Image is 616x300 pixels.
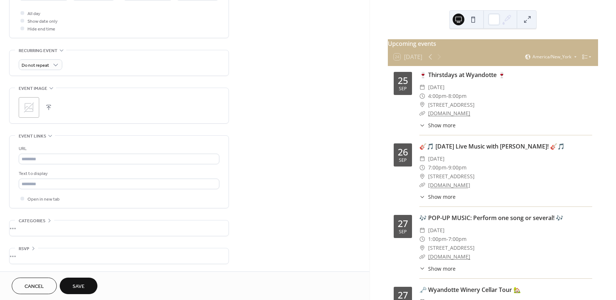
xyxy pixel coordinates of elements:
[419,121,425,129] div: ​
[10,220,229,236] div: •••
[12,278,57,294] button: Cancel
[19,245,29,253] span: RSVP
[10,248,229,264] div: •••
[428,182,470,189] a: [DOMAIN_NAME]
[419,286,521,294] a: 🗝️ Wyandotte Winery Cellar Tour 🏡
[19,170,218,178] div: Text to display
[428,121,456,129] span: Show more
[428,265,456,272] span: Show more
[428,235,446,244] span: 1:00pm
[419,71,505,79] a: 🍷 Thirstdays at Wyandotte 🍷
[22,61,49,70] span: Do not repeat
[446,92,448,100] span: -
[419,193,425,201] div: ​
[19,217,45,225] span: Categories
[448,235,467,244] span: 7:00pm
[419,172,425,181] div: ​
[428,110,470,117] a: [DOMAIN_NAME]
[428,92,446,100] span: 4:00pm
[419,193,456,201] button: ​Show more
[398,76,408,85] div: 25
[448,92,467,100] span: 8:00pm
[388,39,598,48] div: Upcoming events
[19,47,57,55] span: Recurring event
[419,181,425,190] div: ​
[19,145,218,153] div: URL
[19,97,39,118] div: ;
[419,244,425,252] div: ​
[27,25,55,33] span: Hide end time
[428,163,446,172] span: 7:00pm
[19,85,47,92] span: Event image
[399,87,407,91] div: Sep
[25,283,44,290] span: Cancel
[419,265,425,272] div: ​
[419,235,425,244] div: ​
[419,154,425,163] div: ​
[419,214,563,222] a: 🎶 POP-UP MUSIC: Perform one song or several! 🎶
[60,278,97,294] button: Save
[419,100,425,109] div: ​
[419,83,425,92] div: ​
[532,55,571,59] span: America/New_York
[419,163,425,172] div: ​
[398,290,408,300] div: 27
[419,109,425,118] div: ​
[428,253,470,260] a: [DOMAIN_NAME]
[419,265,456,272] button: ​Show more
[27,195,60,203] span: Open in new tab
[419,142,565,150] a: 🎸🎵 [DATE] Live Music with [PERSON_NAME]! 🎸🎵
[27,10,40,18] span: All day
[428,100,475,109] span: [STREET_ADDRESS]
[419,92,425,100] div: ​
[27,18,57,25] span: Show date only
[428,172,475,181] span: [STREET_ADDRESS]
[428,83,445,92] span: [DATE]
[399,158,407,163] div: Sep
[428,193,456,201] span: Show more
[419,252,425,261] div: ​
[399,230,407,234] div: Sep
[446,163,448,172] span: -
[398,219,408,228] div: 27
[448,163,467,172] span: 9:00pm
[419,121,456,129] button: ​Show more
[428,154,445,163] span: [DATE]
[398,147,408,157] div: 26
[73,283,85,290] span: Save
[446,235,448,244] span: -
[19,132,46,140] span: Event links
[428,244,475,252] span: [STREET_ADDRESS]
[428,226,445,235] span: [DATE]
[419,226,425,235] div: ​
